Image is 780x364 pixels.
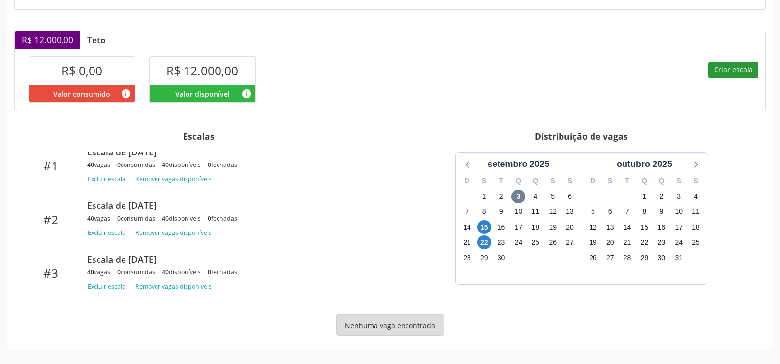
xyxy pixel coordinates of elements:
span: Valor consumido [53,89,110,99]
span: terça-feira, 7 de outubro de 2025 [621,205,634,219]
div: S [544,173,562,189]
span: quarta-feira, 10 de setembro de 2025 [511,205,525,219]
span: 40 [87,268,94,276]
div: consumidas [117,268,155,276]
span: terça-feira, 2 de setembro de 2025 [495,190,508,203]
span: quinta-feira, 11 de setembro de 2025 [529,205,542,219]
span: quarta-feira, 1 de outubro de 2025 [637,190,651,203]
div: S [562,173,579,189]
div: Q [636,173,653,189]
span: quarta-feira, 22 de outubro de 2025 [637,235,651,249]
button: Excluir escala [87,280,129,293]
span: sábado, 18 de outubro de 2025 [689,220,703,234]
span: 40 [162,161,169,169]
span: segunda-feira, 20 de outubro de 2025 [603,235,617,249]
span: 40 [162,214,169,223]
span: sábado, 6 de setembro de 2025 [563,190,577,203]
div: Nenhuma vaga encontrada [336,314,444,336]
span: sexta-feira, 17 de outubro de 2025 [672,220,686,234]
span: Valor disponível [175,89,230,99]
span: quinta-feira, 16 de outubro de 2025 [655,220,668,234]
div: Escala de [DATE] [87,200,369,211]
span: sábado, 4 de outubro de 2025 [689,190,703,203]
span: terça-feira, 28 de outubro de 2025 [621,251,634,265]
span: quarta-feira, 17 de setembro de 2025 [511,220,525,234]
button: Remover vagas disponíveis [131,172,216,186]
span: domingo, 14 de setembro de 2025 [460,220,474,234]
span: sábado, 25 de outubro de 2025 [689,235,703,249]
div: setembro 2025 [483,158,553,171]
span: 40 [87,161,94,169]
div: #2 [21,212,80,227]
span: quinta-feira, 25 de setembro de 2025 [529,235,542,249]
span: 40 [87,214,94,223]
span: domingo, 5 de outubro de 2025 [586,205,600,219]
div: S [475,173,493,189]
span: quinta-feira, 18 de setembro de 2025 [529,220,542,234]
span: segunda-feira, 8 de setembro de 2025 [477,205,491,219]
span: 0 [208,214,211,223]
div: T [619,173,636,189]
button: Criar escala [708,62,758,78]
span: terça-feira, 23 de setembro de 2025 [495,235,508,249]
span: sábado, 20 de setembro de 2025 [563,220,577,234]
button: Excluir escala [87,172,129,186]
span: segunda-feira, 27 de outubro de 2025 [603,251,617,265]
div: vagas [87,161,110,169]
span: 0 [117,268,121,276]
span: quarta-feira, 15 de outubro de 2025 [637,220,651,234]
span: domingo, 19 de outubro de 2025 [586,235,600,249]
span: terça-feira, 30 de setembro de 2025 [495,251,508,265]
span: sábado, 11 de outubro de 2025 [689,205,703,219]
span: R$ 12.000,00 [166,63,238,79]
div: Q [527,173,544,189]
span: quinta-feira, 30 de outubro de 2025 [655,251,668,265]
span: segunda-feira, 13 de outubro de 2025 [603,220,617,234]
span: domingo, 12 de outubro de 2025 [586,220,600,234]
span: 0 [208,268,211,276]
span: quinta-feira, 23 de outubro de 2025 [655,235,668,249]
div: disponíveis [162,214,201,223]
div: vagas [87,214,110,223]
div: #1 [21,159,80,173]
button: Excluir escala [87,226,129,239]
div: Q [653,173,670,189]
i: Valor consumido por agendamentos feitos para este serviço [121,88,131,99]
div: outubro 2025 [613,158,676,171]
div: disponíveis [162,161,201,169]
div: #3 [21,266,80,280]
span: segunda-feira, 22 de setembro de 2025 [477,235,491,249]
span: segunda-feira, 6 de outubro de 2025 [603,205,617,219]
div: fechadas [208,214,237,223]
span: sexta-feira, 5 de setembro de 2025 [546,190,560,203]
button: Remover vagas disponíveis [131,226,216,239]
span: domingo, 28 de setembro de 2025 [460,251,474,265]
div: consumidas [117,161,155,169]
div: Escala de [DATE] [87,146,369,157]
div: disponíveis [162,268,201,276]
div: Escala de [DATE] [87,254,369,265]
span: sexta-feira, 12 de setembro de 2025 [546,205,560,219]
span: quarta-feira, 3 de setembro de 2025 [511,190,525,203]
span: 0 [117,161,121,169]
span: segunda-feira, 15 de setembro de 2025 [477,220,491,234]
span: segunda-feira, 29 de setembro de 2025 [477,251,491,265]
span: quinta-feira, 9 de outubro de 2025 [655,205,668,219]
span: sexta-feira, 3 de outubro de 2025 [672,190,686,203]
span: sexta-feira, 24 de outubro de 2025 [672,235,686,249]
div: fechadas [208,161,237,169]
span: 40 [162,268,169,276]
div: T [493,173,510,189]
span: quinta-feira, 2 de outubro de 2025 [655,190,668,203]
div: vagas [87,268,110,276]
div: D [459,173,476,189]
span: sexta-feira, 19 de setembro de 2025 [546,220,560,234]
span: sexta-feira, 10 de outubro de 2025 [672,205,686,219]
span: R$ 0,00 [62,63,102,79]
span: sexta-feira, 26 de setembro de 2025 [546,235,560,249]
div: R$ 12.000,00 [15,31,80,49]
span: sábado, 27 de setembro de 2025 [563,235,577,249]
span: domingo, 7 de setembro de 2025 [460,205,474,219]
span: terça-feira, 21 de outubro de 2025 [621,235,634,249]
div: Escalas [14,131,383,142]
